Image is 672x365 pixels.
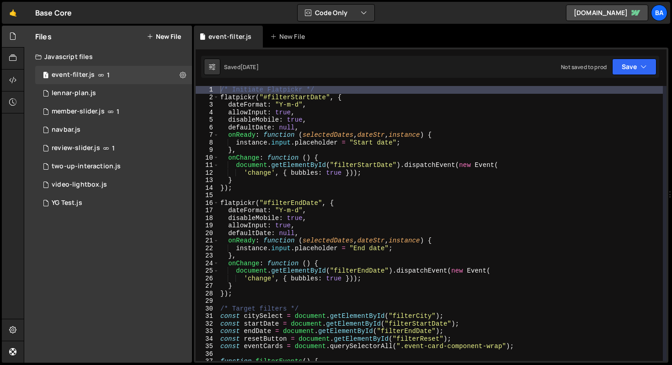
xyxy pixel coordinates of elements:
[196,139,219,147] div: 8
[196,350,219,358] div: 36
[24,48,192,66] div: Javascript files
[298,5,374,21] button: Code Only
[196,275,219,283] div: 26
[196,184,219,192] div: 14
[35,32,52,42] h2: Files
[35,102,192,121] div: 15790/44133.js
[196,199,219,207] div: 16
[196,101,219,109] div: 3
[196,109,219,117] div: 4
[35,66,192,84] div: 15790/44139.js
[35,121,192,139] div: 15790/44982.js
[651,5,667,21] a: Ba
[35,84,192,102] div: 15790/46151.js
[35,176,192,194] div: 15790/44778.js
[196,124,219,132] div: 6
[196,305,219,313] div: 30
[52,162,121,171] div: two-up-interaction.js
[196,215,219,222] div: 18
[52,71,95,79] div: event-filter.js
[196,169,219,177] div: 12
[196,146,219,154] div: 9
[561,63,607,71] div: Not saved to prod
[196,267,219,275] div: 25
[196,222,219,230] div: 19
[196,320,219,328] div: 32
[43,72,48,80] span: 1
[196,290,219,298] div: 28
[147,33,181,40] button: New File
[196,297,219,305] div: 29
[270,32,309,41] div: New File
[612,59,656,75] button: Save
[196,177,219,184] div: 13
[52,181,107,189] div: video-lightbox.js
[208,32,251,41] div: event-filter.js
[196,131,219,139] div: 7
[196,343,219,350] div: 35
[196,207,219,215] div: 17
[196,252,219,260] div: 23
[35,139,192,157] div: 15790/44138.js
[196,245,219,252] div: 22
[224,63,259,71] div: Saved
[196,230,219,237] div: 20
[52,144,100,152] div: review-slider.js
[196,327,219,335] div: 33
[35,194,192,212] div: 15790/42338.js
[196,161,219,169] div: 11
[196,86,219,94] div: 1
[2,2,24,24] a: 🤙
[196,116,219,124] div: 5
[240,63,259,71] div: [DATE]
[196,94,219,102] div: 2
[196,282,219,290] div: 27
[196,237,219,245] div: 21
[35,7,72,18] div: Base Core
[196,312,219,320] div: 31
[52,107,105,116] div: member-slider.js
[117,108,119,115] span: 1
[566,5,648,21] a: [DOMAIN_NAME]
[107,71,110,79] span: 1
[52,89,96,97] div: lennar-plan.js
[52,199,82,207] div: YG Test.js
[112,145,115,152] span: 1
[196,192,219,199] div: 15
[196,154,219,162] div: 10
[35,157,192,176] div: 15790/44770.js
[196,335,219,343] div: 34
[196,260,219,268] div: 24
[52,126,80,134] div: navbar.js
